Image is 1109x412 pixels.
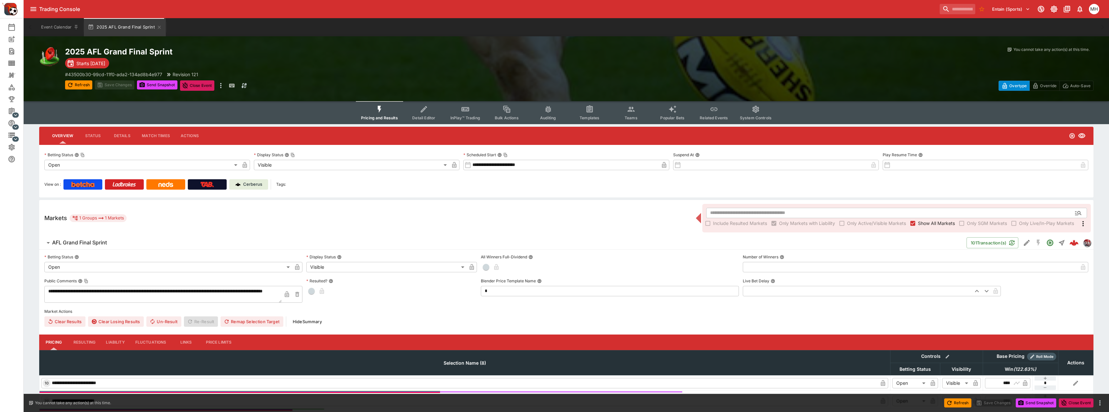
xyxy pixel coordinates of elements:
[481,254,527,260] p: All Winners Full-Dividend
[1087,2,1101,16] button: Michael Hutchinson
[137,128,175,144] button: Match Times
[1089,4,1099,14] div: Michael Hutchinson
[254,160,449,170] div: Visible
[503,153,508,157] button: Copy To Clipboard
[892,365,938,373] span: Betting Status
[35,400,111,406] p: You cannot take any action(s) at this time.
[1056,237,1068,249] button: Straight
[8,47,26,55] div: Search
[290,153,295,157] button: Copy To Clipboard
[1070,82,1091,89] p: Auto-Save
[8,155,26,163] div: Help & Support
[44,254,73,260] p: Betting Status
[39,47,60,67] img: australian_rules.png
[8,131,26,139] div: Infrastructure
[39,335,68,350] button: Pricing
[158,182,173,187] img: Neds
[229,179,268,190] a: Cerberus
[944,398,971,407] button: Refresh
[356,101,777,124] div: Event type filters
[1040,82,1057,89] p: Override
[39,236,967,249] button: AFL Grand Final Sprint
[44,214,67,222] h5: Markets
[68,335,101,350] button: Resulting
[200,182,214,187] img: TabNZ
[47,128,78,144] button: Overview
[660,115,685,120] span: Popular Bets
[743,278,769,284] p: Live Bet Delay
[84,279,88,283] button: Copy To Clipboard
[1009,82,1027,89] p: Overtype
[37,18,83,36] button: Event Calendar
[892,378,928,388] div: Open
[78,128,108,144] button: Status
[1069,133,1075,139] svg: Open
[44,152,73,158] p: Betting Status
[537,279,542,283] button: Blender Price Template Name
[329,279,333,283] button: Resulted?
[108,128,137,144] button: Details
[84,18,166,36] button: 2025 AFL Grand Final Sprint
[940,4,975,14] input: search
[412,115,435,120] span: Detail Editor
[1059,81,1093,91] button: Auto-Save
[8,107,26,115] div: Management
[1059,398,1093,407] button: Close Event
[65,47,579,57] h2: Copy To Clipboard
[994,352,1027,360] div: Base Pricing
[779,220,835,227] span: Only Markets with Liability
[700,115,728,120] span: Related Events
[184,316,218,327] span: Re-Result
[43,381,50,385] span: 10
[1033,237,1044,249] button: SGM Disabled
[146,316,181,327] button: Un-Result
[8,23,26,31] div: Event Calendar
[276,179,286,190] label: Tags:
[1044,237,1056,249] button: Open
[1072,207,1084,219] button: Open
[528,255,533,259] button: All Winners Full-Dividend
[44,278,77,284] p: Public Comments
[8,71,26,79] div: Nexus Entities
[44,160,240,170] div: Open
[1068,236,1081,249] a: 49e87e6b-b3b5-4bd6-84a4-95626576295c
[945,365,978,373] span: Visibility
[1013,47,1090,53] p: You cannot take any action(s) at this time.
[44,179,61,190] label: View on :
[65,71,162,78] p: Copy To Clipboard
[1029,81,1059,91] button: Override
[76,60,105,67] p: Starts [DATE]
[967,237,1018,248] button: 101Transaction(s)
[101,335,130,350] button: Liability
[1021,237,1033,249] button: Edit Detail
[285,153,289,157] button: Display StatusCopy To Clipboard
[1069,238,1079,247] img: logo-cerberus--red.svg
[1078,132,1086,140] svg: Visible
[44,316,85,327] button: Clear Results
[780,255,784,259] button: Number of Winners
[1083,239,1091,246] img: pricekinetics
[337,255,342,259] button: Display Status
[740,115,772,120] span: System Controls
[8,95,26,103] div: Tournaments
[1046,239,1054,247] svg: Open
[8,35,26,43] div: New Event
[235,182,241,187] img: Cerberus
[180,80,215,91] button: Close Event
[44,307,1088,316] label: Market Actions
[977,4,987,14] button: No Bookmarks
[8,119,26,127] div: Sports Pricing
[361,115,398,120] span: Pricing and Results
[306,278,327,284] p: Resulted?
[1083,239,1091,247] div: pricekinetics
[497,153,502,157] button: Scheduled StartCopy To Clipboard
[8,83,26,91] div: Categories
[172,335,201,350] button: Links
[78,279,83,283] button: Public CommentsCopy To Clipboard
[695,153,700,157] button: Suspend At
[8,59,26,67] div: Template Search
[988,4,1034,14] button: Select Tenant
[481,278,536,284] p: Blender Price Template Name
[112,182,136,187] img: Ladbrokes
